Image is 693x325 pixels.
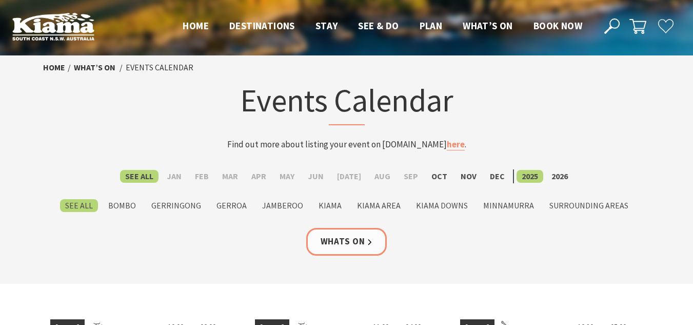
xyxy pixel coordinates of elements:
[126,61,193,74] li: Events Calendar
[43,62,65,73] a: Home
[74,62,115,73] a: What’s On
[103,199,141,212] label: Bombo
[369,170,395,183] label: Aug
[303,170,329,183] label: Jun
[120,170,159,183] label: See All
[306,228,387,255] a: Whats On
[332,170,366,183] label: [DATE]
[478,199,539,212] label: Minnamurra
[12,12,94,41] img: Kiama Logo
[399,170,423,183] label: Sep
[426,170,452,183] label: Oct
[352,199,406,212] label: Kiama Area
[146,138,548,151] p: Find out more about listing your event on [DOMAIN_NAME] .
[463,20,513,32] span: What’s On
[313,199,347,212] label: Kiama
[517,170,543,183] label: 2025
[60,199,98,212] label: See All
[533,20,582,32] span: Book now
[146,199,206,212] label: Gerringong
[229,20,295,32] span: Destinations
[544,199,633,212] label: Surrounding Areas
[217,170,243,183] label: Mar
[162,170,187,183] label: Jan
[172,18,592,35] nav: Main Menu
[190,170,214,183] label: Feb
[246,170,271,183] label: Apr
[358,20,399,32] span: See & Do
[485,170,510,183] label: Dec
[183,20,209,32] span: Home
[274,170,300,183] label: May
[211,199,252,212] label: Gerroa
[456,170,482,183] label: Nov
[411,199,473,212] label: Kiama Downs
[315,20,338,32] span: Stay
[546,170,573,183] label: 2026
[146,80,548,125] h1: Events Calendar
[257,199,308,212] label: Jamberoo
[447,139,465,150] a: here
[420,20,443,32] span: Plan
